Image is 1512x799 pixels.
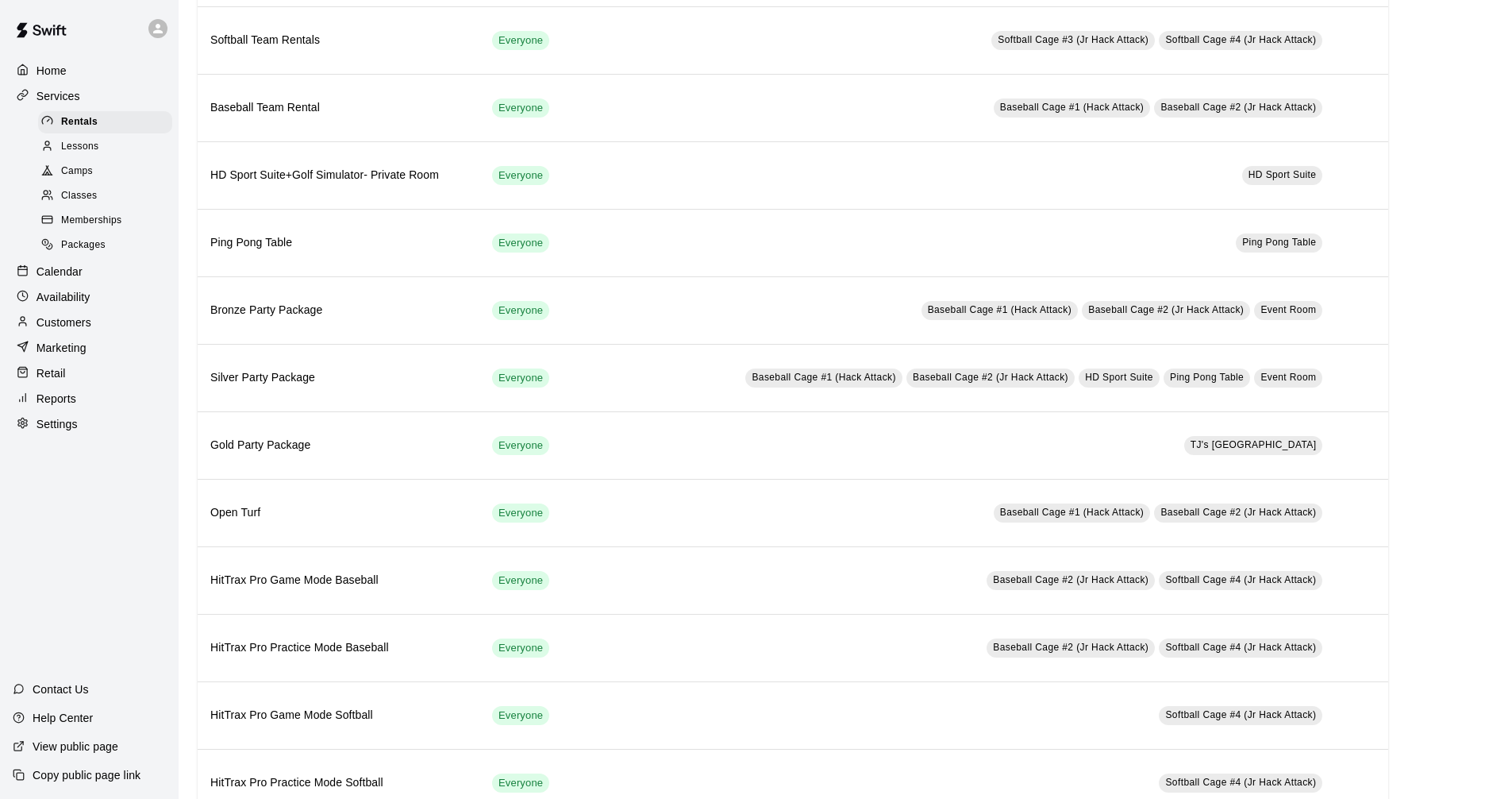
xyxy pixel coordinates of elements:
span: Classes [61,188,97,204]
p: Retail [37,365,66,381]
h6: Baseball Team Rental [210,99,467,117]
div: This service is visible to all of your customers [492,301,549,320]
a: Camps [38,160,179,184]
span: Everyone [492,776,549,791]
h6: HitTrax Pro Game Mode Softball [210,707,467,724]
h6: Gold Party Package [210,437,467,454]
a: Settings [13,412,166,436]
a: Reports [13,387,166,411]
span: Softball Cage #4 (Jr Hack Attack) [1165,574,1316,585]
div: This service is visible to all of your customers [492,436,549,455]
span: Event Room [1260,304,1316,315]
h6: Ping Pong Table [210,234,467,252]
a: Availability [13,285,166,309]
a: Marketing [13,336,166,360]
span: Baseball Cage #1 (Hack Attack) [1000,102,1144,113]
h6: HitTrax Pro Practice Mode Softball [210,774,467,792]
p: Reports [37,391,76,407]
h6: HitTrax Pro Practice Mode Baseball [210,639,467,657]
span: HD Sport Suite [1248,169,1317,180]
span: Camps [61,164,93,179]
div: This service is visible to all of your customers [492,234,549,253]
p: Marketing [37,340,87,356]
span: Baseball Cage #2 (Jr Hack Attack) [993,642,1148,653]
span: Everyone [492,573,549,589]
p: Availability [37,289,90,305]
span: Baseball Cage #2 (Jr Hack Attack) [913,372,1068,383]
span: Everyone [492,438,549,454]
p: Copy public page link [33,767,140,783]
span: Softball Cage #3 (Jr Hack Attack) [998,34,1148,45]
div: Memberships [38,210,172,232]
span: Everyone [492,641,549,656]
div: Rentals [38,111,172,133]
p: Calendar [37,264,83,280]
span: Ping Pong Table [1170,372,1244,383]
div: This service is visible to all of your customers [492,98,549,118]
div: This service is visible to all of your customers [492,31,549,50]
p: Home [37,63,67,79]
span: Softball Cage #4 (Jr Hack Attack) [1165,777,1316,788]
a: Services [13,84,166,108]
a: Customers [13,311,166,334]
span: Baseball Cage #1 (Hack Attack) [928,304,1071,315]
div: This service is visible to all of your customers [492,706,549,725]
span: Softball Cage #4 (Jr Hack Attack) [1165,34,1316,45]
span: Baseball Cage #2 (Jr Hack Attack) [1160,102,1316,113]
span: Everyone [492,371,549,386]
a: Memberships [38,209,179,234]
span: Softball Cage #4 (Jr Hack Attack) [1165,642,1316,653]
a: Lessons [38,134,179,159]
span: Event Room [1260,372,1316,383]
span: HD Sport Suite [1085,372,1153,383]
div: This service is visible to all of your customers [492,166,549,185]
span: Everyone [492,236,549,251]
div: Calendar [13,260,166,284]
div: Packages [38,234,172,257]
span: Rentals [61,114,98,130]
h6: Open Turf [210,504,467,522]
p: Services [37,88,80,104]
p: Help Center [33,710,93,726]
span: Everyone [492,101,549,116]
div: This service is visible to all of your customers [492,571,549,590]
div: Classes [38,185,172,207]
a: Home [13,59,166,83]
p: View public page [33,739,118,755]
p: Customers [37,315,91,330]
a: Classes [38,184,179,209]
span: TJ's [GEOGRAPHIC_DATA] [1191,439,1317,450]
a: Retail [13,361,166,385]
h6: HitTrax Pro Game Mode Baseball [210,572,467,589]
span: Softball Cage #4 (Jr Hack Attack) [1165,709,1316,720]
h6: Bronze Party Package [210,302,467,319]
span: Baseball Cage #1 (Hack Attack) [752,372,895,383]
a: Rentals [38,110,179,134]
span: Baseball Cage #2 (Jr Hack Attack) [993,574,1148,585]
span: Everyone [492,506,549,521]
span: Baseball Cage #1 (Hack Attack) [1000,507,1144,518]
p: Contact Us [33,681,89,697]
div: This service is visible to all of your customers [492,639,549,658]
div: This service is visible to all of your customers [492,369,549,388]
span: Everyone [492,708,549,724]
span: Everyone [492,303,549,318]
span: Ping Pong Table [1242,237,1316,248]
span: Baseball Cage #2 (Jr Hack Attack) [1160,507,1316,518]
h6: Silver Party Package [210,369,467,387]
h6: Softball Team Rentals [210,32,467,49]
span: Packages [61,237,106,253]
p: Settings [37,416,78,432]
span: Baseball Cage #2 (Jr Hack Attack) [1088,304,1244,315]
span: Lessons [61,139,99,155]
div: This service is visible to all of your customers [492,504,549,523]
h6: HD Sport Suite+Golf Simulator- Private Room [210,167,467,184]
div: Lessons [38,136,172,158]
